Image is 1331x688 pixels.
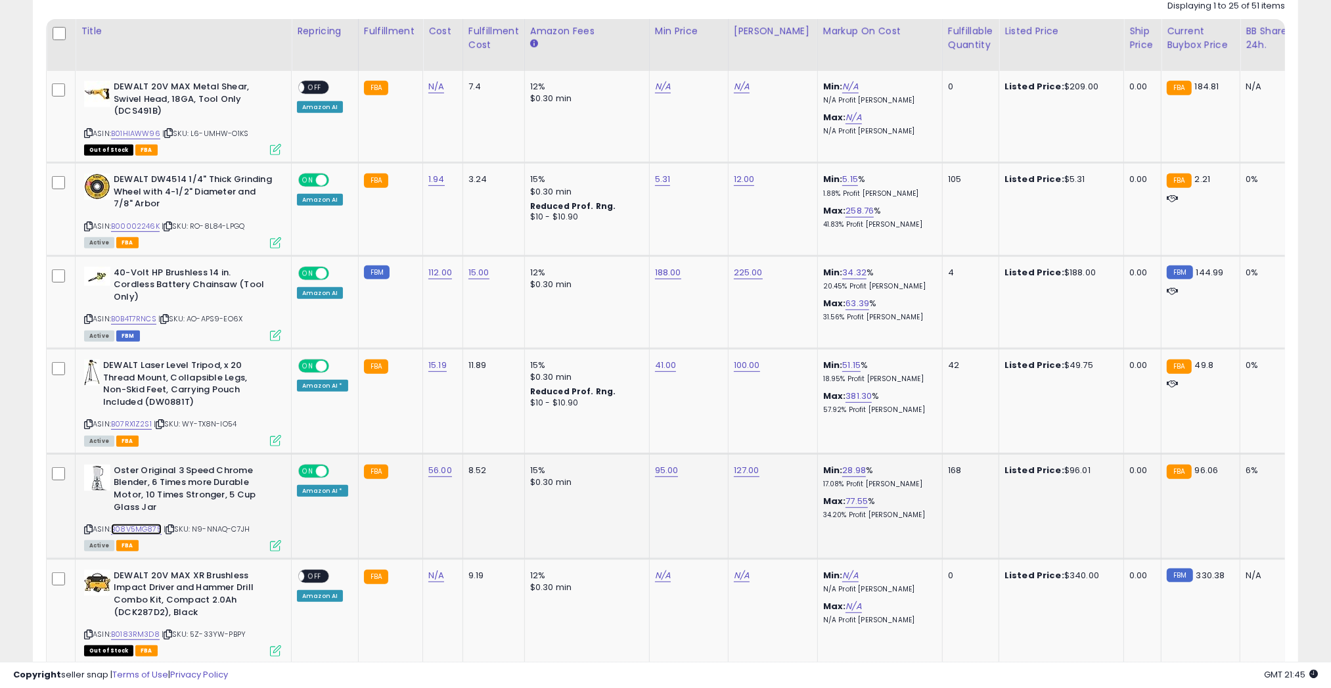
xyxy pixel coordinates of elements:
p: 20.45% Profit [PERSON_NAME] [823,282,932,291]
a: B07RX1Z2S1 [111,419,152,430]
a: N/A [734,569,750,582]
div: Fulfillable Quantity [948,24,993,52]
div: 168 [948,465,989,476]
a: 1.94 [428,173,445,186]
b: Max: [823,495,846,507]
div: ASIN: [84,359,281,445]
div: 15% [530,173,639,185]
span: All listings that are currently out of stock and unavailable for purchase on Amazon [84,145,133,156]
b: DEWALT DW4514 1/4" Thick Grinding Wheel with 4-1/2" Diameter and 7/8" Arbor [114,173,273,214]
a: N/A [428,569,444,582]
a: 12.00 [734,173,755,186]
b: Reduced Prof. Rng. [530,386,616,397]
img: 51KiXgoaZbL._SL40_.jpg [84,570,110,596]
a: 188.00 [655,266,681,279]
div: ASIN: [84,173,281,246]
span: All listings currently available for purchase on Amazon [84,331,114,342]
div: % [823,390,932,415]
b: Max: [823,390,846,402]
a: 41.00 [655,359,677,372]
div: 15% [530,359,639,371]
span: OFF [304,570,325,582]
div: 0% [1246,173,1289,185]
span: | SKU: L6-UMHW-O1KS [162,128,248,139]
div: $188.00 [1004,267,1114,279]
span: OFF [327,175,348,186]
div: $96.01 [1004,465,1114,476]
small: FBA [1167,359,1191,374]
div: % [823,465,932,489]
p: 17.08% Profit [PERSON_NAME] [823,480,932,489]
strong: Copyright [13,668,61,681]
small: Amazon Fees. [530,38,538,50]
a: 127.00 [734,464,759,477]
span: 330.38 [1196,569,1225,582]
b: Listed Price: [1004,569,1064,582]
a: 381.30 [846,390,872,403]
div: 0.00 [1129,570,1151,582]
span: All listings that are currently out of stock and unavailable for purchase on Amazon [84,645,133,656]
div: 15% [530,465,639,476]
div: 0.00 [1129,359,1151,371]
span: FBM [116,331,140,342]
div: 11.89 [468,359,514,371]
a: N/A [846,600,861,613]
b: DEWALT Laser Level Tripod, x 20 Thread Mount, Collapsible Legs, Non-Skid Feet, Carrying Pouch Inc... [103,359,263,411]
div: 0% [1246,359,1289,371]
div: $5.31 [1004,173,1114,185]
a: N/A [846,111,861,124]
div: 105 [948,173,989,185]
b: Oster Original 3 Speed Chrome Blender, 6 Times more Durable Motor, 10 Times Stronger, 5 Cup Glass... [114,465,273,516]
div: $0.30 min [530,279,639,290]
p: N/A Profit [PERSON_NAME] [823,96,932,105]
p: 34.20% Profit [PERSON_NAME] [823,511,932,520]
div: 6% [1246,465,1289,476]
span: 49.8 [1195,359,1214,371]
a: 15.00 [468,266,489,279]
b: Min: [823,359,843,371]
p: N/A Profit [PERSON_NAME] [823,616,932,625]
span: 144.99 [1196,266,1224,279]
a: 100.00 [734,359,760,372]
div: Repricing [297,24,353,38]
div: Amazon AI [297,590,343,602]
p: N/A Profit [PERSON_NAME] [823,127,932,136]
a: 15.19 [428,359,447,372]
a: Terms of Use [112,668,168,681]
a: 112.00 [428,266,452,279]
div: Min Price [655,24,723,38]
b: Listed Price: [1004,359,1064,371]
div: Amazon Fees [530,24,644,38]
div: $209.00 [1004,81,1114,93]
div: $0.30 min [530,476,639,488]
div: [PERSON_NAME] [734,24,812,38]
small: FBM [1167,265,1192,279]
span: ON [300,267,316,279]
div: 42 [948,359,989,371]
b: Min: [823,266,843,279]
span: OFF [327,267,348,279]
span: | SKU: WY-TX8N-IO54 [154,419,237,429]
div: $10 - $10.90 [530,398,639,409]
a: 34.32 [842,266,867,279]
a: N/A [655,569,671,582]
div: 4 [948,267,989,279]
div: % [823,495,932,520]
div: 0.00 [1129,81,1151,93]
p: 31.56% Profit [PERSON_NAME] [823,313,932,322]
b: Listed Price: [1004,173,1064,185]
div: Ship Price [1129,24,1156,52]
div: 8.52 [468,465,514,476]
span: 184.81 [1195,80,1219,93]
small: FBA [364,81,388,95]
div: Title [81,24,286,38]
span: All listings currently available for purchase on Amazon [84,540,114,551]
small: FBA [1167,465,1191,479]
div: 0 [948,81,989,93]
span: FBA [116,237,139,248]
div: ASIN: [84,81,281,154]
b: Max: [823,297,846,310]
div: % [823,267,932,291]
div: seller snap | | [13,669,228,681]
a: N/A [842,80,858,93]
